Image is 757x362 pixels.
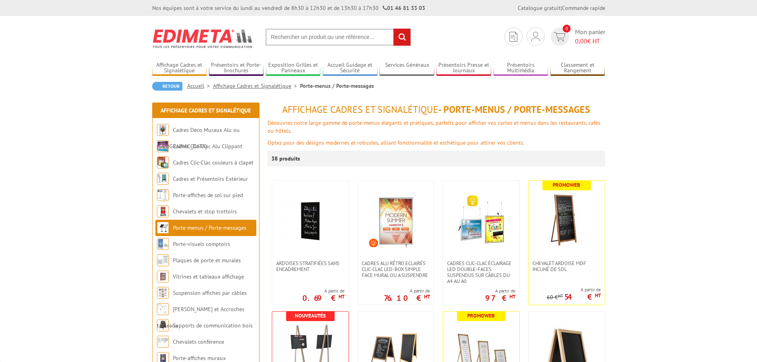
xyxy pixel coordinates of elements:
b: Nouveautés [295,312,326,319]
img: Porte-visuels comptoirs [157,238,169,250]
a: Classement et Rangement [550,62,605,75]
span: A partir de [547,287,601,293]
span: A partir de [302,288,345,294]
b: Promoweb [467,312,495,319]
a: Supports de communication bois [173,322,253,329]
img: Chevalet Ardoise MDF incliné de sol [539,193,594,248]
a: Présentoirs Multimédia [494,62,548,75]
b: Promoweb [553,182,580,188]
img: Vitrines et tableaux affichage [157,271,169,283]
img: Cadres Alu Rétro Eclairés Clic-Clac LED-Box simple face mural ou a suspendre [368,193,424,248]
img: Cadres Deco Muraux Alu ou Bois [157,124,169,136]
img: Porte-menus / Porte-messages [157,222,169,234]
a: Présentoirs Presse et Journaux [436,62,491,75]
p: 60 € [547,294,563,300]
li: Porte-menus / Porte-messages [300,82,374,90]
span: Ardoises stratifiées sans encadrement [276,260,345,272]
img: devis rapide [509,32,517,42]
a: Ardoises stratifiées sans encadrement [272,260,348,272]
input: rechercher [393,29,410,46]
a: Affichage Cadres et Signalétique [213,82,300,89]
a: Accueil [187,82,213,89]
a: Vitrines et tableaux affichage [173,273,244,280]
a: Porte-visuels comptoirs [173,240,230,248]
span: A partir de [384,288,430,294]
a: Services Généraux [379,62,434,75]
strong: 01 46 81 33 03 [383,4,425,12]
sup: HT [509,293,515,300]
a: Cadres Clic-Clac Alu Clippant [173,143,242,150]
img: Cimaises et Accroches tableaux [157,303,169,315]
a: [PERSON_NAME] et Accroches tableaux [157,306,244,329]
img: Chevalets conférence [157,336,169,348]
a: Plaques de porte et murales [173,257,241,264]
img: Edimeta [152,24,254,53]
img: Cadres clic-clac éclairage LED double-faces suspendus sur câbles du A4 au A0 [453,193,509,248]
a: Porte-affiches de sol sur pied [173,192,243,199]
img: Porte-affiches de sol sur pied [157,189,169,201]
a: Chevalets et stop trottoirs [173,208,237,215]
p: 38 produits [271,151,301,166]
sup: HT [339,293,345,300]
span: A partir de [485,288,515,294]
a: Commande rapide [562,4,605,12]
a: Porte-menus / Porte-messages [173,224,246,231]
span: 0,00 [575,37,587,45]
h1: - Porte-menus / Porte-messages [267,105,605,115]
a: Chevalets conférence [173,338,224,345]
p: 97 € [485,296,515,300]
a: Présentoirs et Porte-brochures [209,62,264,75]
p: 54 € [564,294,601,299]
img: Cadres Clic-Clac couleurs à clapet [157,157,169,168]
a: Affichage Cadres et Signalétique [161,107,251,114]
span: € HT [575,37,605,46]
img: Chevalets et stop trottoirs [157,205,169,217]
span: Affichage Cadres et Signalétique [282,103,438,116]
sup: HT [424,293,430,300]
span: Chevalet Ardoise MDF incliné de sol [532,260,601,272]
sup: HT [595,292,601,299]
div: Nos équipes sont à votre service du lundi au vendredi de 8h30 à 12h30 et de 13h30 à 17h30 [152,4,425,12]
a: Cadres et Présentoirs Extérieur [173,175,248,182]
img: devis rapide [531,32,540,41]
p: 0.69 € [302,296,345,300]
a: Chevalet Ardoise MDF incliné de sol [529,260,605,272]
a: Cadres Deco Muraux Alu ou [GEOGRAPHIC_DATA] [157,126,240,150]
a: Porte-affiches muraux [173,354,226,362]
sup: HT [558,293,563,298]
span: Cadres Alu Rétro Eclairés Clic-Clac LED-Box simple face mural ou a suspendre [362,260,430,278]
a: Exposition Grilles et Panneaux [266,62,321,75]
span: Découvrez notre large gamme de porte-menus élégants et pratiques, parfaits pour afficher vos cart... [267,119,600,134]
span: Optez pour des designs modernes et robustes, alliant fonctionnalité et esthétique pour attirer vo... [267,139,524,146]
div: | [518,4,605,12]
img: Ardoises stratifiées sans encadrement [283,193,338,248]
img: Cadres et Présentoirs Extérieur [157,173,169,185]
img: Plaques de porte et murales [157,254,169,266]
input: Rechercher un produit ou une référence... [265,29,411,46]
a: Catalogue gratuit [518,4,561,12]
a: Cadres Alu Rétro Eclairés Clic-Clac LED-Box simple face mural ou a suspendre [358,260,434,278]
a: Affichage Cadres et Signalétique [152,62,207,75]
span: Mon panier [575,27,605,46]
a: Cadres Clic-Clac couleurs à clapet [173,159,254,166]
a: Suspension affiches par câbles [173,289,247,296]
a: Cadres clic-clac éclairage LED double-faces suspendus sur câbles du A4 au A0 [443,260,519,284]
a: Accueil Guidage et Sécurité [323,62,378,75]
span: 0 [563,25,571,33]
img: Suspension affiches par câbles [157,287,169,299]
a: Retour [152,82,182,91]
img: devis rapide [554,32,565,41]
span: Cadres clic-clac éclairage LED double-faces suspendus sur câbles du A4 au A0 [447,260,515,284]
p: 76.10 € [384,296,430,300]
a: devis rapide 0 Mon panier 0,00€ HT [549,27,605,46]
